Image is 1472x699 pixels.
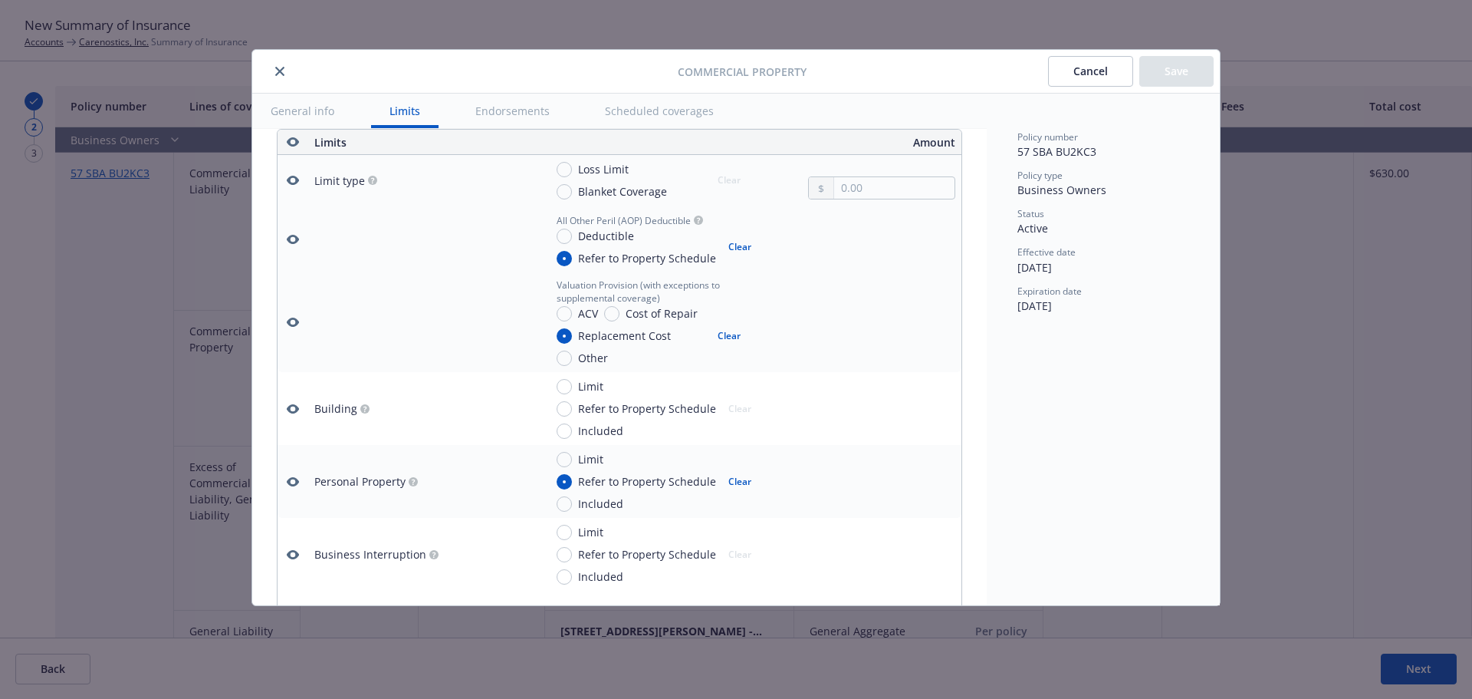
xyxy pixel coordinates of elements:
[557,474,572,490] input: Refer to Property Schedule
[578,328,671,344] span: Replacement Cost
[834,177,955,199] input: 0.00
[371,94,439,128] button: Limits
[1017,285,1082,298] span: Expiration date
[557,351,572,366] input: Other
[578,524,603,540] span: Limit
[1017,260,1052,275] span: [DATE]
[557,379,572,394] input: Limit
[586,94,732,128] button: Scheduled coverages
[557,162,572,177] input: Loss Limit
[557,328,572,344] input: Replacement Cost
[578,350,608,366] span: Other
[678,64,807,80] span: Commercial Property
[1017,169,1063,182] span: Policy type
[578,183,667,199] span: Blanket Coverage
[578,161,629,177] span: Loss Limit
[578,228,634,244] span: Deductible
[1017,144,1096,159] span: 57 SBA BU2KC3
[557,251,572,266] input: Refer to Property Schedule
[719,236,761,258] button: Clear
[578,546,716,562] span: Refer to Property Schedule
[1048,56,1133,87] button: Cancel
[557,452,572,467] input: Limit
[578,569,623,585] span: Included
[271,62,289,81] button: close
[314,401,357,417] div: Building
[1017,246,1076,259] span: Effective date
[308,130,570,155] th: Limits
[557,525,572,540] input: Limit
[557,214,691,227] span: All Other Peril (AOP) Deductible
[557,229,572,244] input: Deductible
[557,279,750,305] span: Valuation Provision (with exceptions to supplemental coverage)
[642,130,961,155] th: Amount
[604,306,619,321] input: Cost of Repair
[719,471,761,493] button: Clear
[578,401,716,417] span: Refer to Property Schedule
[557,569,572,585] input: Included
[578,496,623,512] span: Included
[1017,221,1048,236] span: Active
[314,173,365,189] div: Limit type
[578,423,623,439] span: Included
[557,496,572,512] input: Included
[557,184,572,199] input: Blanket Coverage
[314,546,426,562] div: Business Interruption
[557,424,572,439] input: Included
[457,94,568,128] button: Endorsements
[557,306,572,321] input: ACV
[1017,183,1106,197] span: Business Owners
[252,94,353,128] button: General info
[1017,298,1052,313] span: [DATE]
[314,473,406,490] div: Personal Property
[557,547,572,562] input: Refer to Property Schedule
[557,401,572,417] input: Refer to Property Schedule
[578,305,598,321] span: ACV
[1017,130,1078,143] span: Policy number
[708,325,750,347] button: Clear
[578,451,603,467] span: Limit
[626,305,698,321] span: Cost of Repair
[578,250,716,266] span: Refer to Property Schedule
[578,378,603,394] span: Limit
[1017,207,1044,220] span: Status
[578,473,716,490] span: Refer to Property Schedule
